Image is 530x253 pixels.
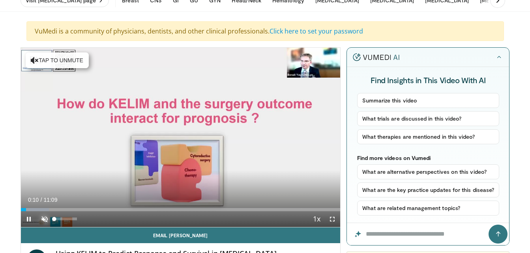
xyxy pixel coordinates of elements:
button: What trials are discussed in this video? [357,111,500,126]
div: VuMedi is a community of physicians, dentists, and other clinical professionals. [26,21,504,41]
div: Progress Bar [21,208,341,211]
button: What therapies are mentioned in this video? [357,129,500,144]
button: What are the key practice updates for this disease? [357,182,500,197]
button: Pause [21,211,37,227]
span: / [41,197,42,203]
button: Summarize this video [357,93,500,108]
p: Find more videos on Vumedi [357,154,500,161]
span: 0:10 [28,197,39,203]
img: vumedi-ai-logo.v2.svg [353,53,399,61]
button: What are related management topics? [357,201,500,216]
button: Tap to unmute [26,52,89,68]
button: Fullscreen [324,211,340,227]
input: Question for the AI [347,223,509,245]
button: Unmute [37,211,52,227]
button: Playback Rate [309,211,324,227]
a: Email [PERSON_NAME] [21,227,341,243]
button: What are alternative perspectives on this video? [357,164,500,179]
span: 11:09 [43,197,57,203]
a: Click here to set your password [270,27,363,35]
div: Volume Level [54,218,77,220]
video-js: Video Player [21,48,341,227]
h4: Find Insights in This Video With AI [357,75,500,85]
